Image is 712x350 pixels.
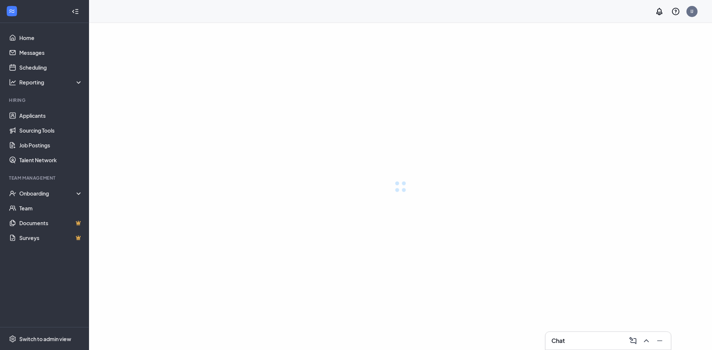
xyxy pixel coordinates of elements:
[19,123,83,138] a: Sourcing Tools
[640,335,652,347] button: ChevronUp
[19,153,83,167] a: Talent Network
[72,8,79,15] svg: Collapse
[9,175,81,181] div: Team Management
[19,79,83,86] div: Reporting
[19,201,83,216] a: Team
[629,336,637,345] svg: ComposeMessage
[690,8,693,14] div: IJ
[655,336,664,345] svg: Minimize
[655,7,664,16] svg: Notifications
[19,45,83,60] a: Messages
[19,230,83,245] a: SurveysCrown
[671,7,680,16] svg: QuestionInfo
[19,335,71,343] div: Switch to admin view
[19,60,83,75] a: Scheduling
[642,336,651,345] svg: ChevronUp
[9,79,16,86] svg: Analysis
[9,190,16,197] svg: UserCheck
[626,335,638,347] button: ComposeMessage
[19,216,83,230] a: DocumentsCrown
[8,7,16,15] svg: WorkstreamLogo
[19,190,83,197] div: Onboarding
[653,335,665,347] button: Minimize
[551,337,565,345] h3: Chat
[9,97,81,103] div: Hiring
[19,30,83,45] a: Home
[19,108,83,123] a: Applicants
[19,138,83,153] a: Job Postings
[9,335,16,343] svg: Settings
